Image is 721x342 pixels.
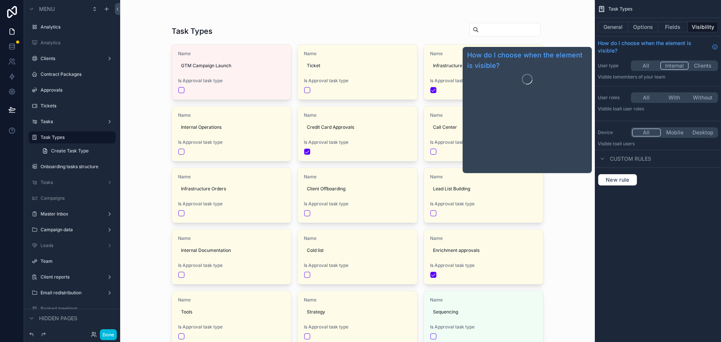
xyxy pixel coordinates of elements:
a: How do I choose when the element is visible? [598,39,718,54]
button: All [632,128,661,137]
label: Master Inbox [41,211,101,217]
label: Email redistribution [41,290,101,296]
button: Desktop [689,128,717,137]
span: all users [617,141,635,146]
span: Members of your team [617,74,665,80]
button: Without [689,93,717,102]
label: Team [41,258,111,264]
span: Create Task Type [51,148,89,154]
span: Hidden pages [39,315,77,322]
label: Onboarding tasks structure [41,164,111,170]
a: Create Task Type [38,145,116,157]
button: With [660,93,688,102]
a: How do I choose when the element is visible? [467,50,587,71]
span: Task Types [608,6,632,12]
label: Campaign data [41,227,101,233]
label: Approvals [41,87,111,93]
button: Fields [658,22,688,32]
button: General [598,22,628,32]
button: Done [100,329,117,340]
label: User roles [598,95,628,101]
label: Tasks [41,179,101,185]
button: Clients [689,62,717,70]
span: New rule [603,176,632,183]
button: Options [628,22,658,32]
span: How do I choose when the element is visible? [598,39,709,54]
button: Internal [660,62,689,70]
label: Campaigns [41,195,111,201]
button: All [632,93,660,102]
span: Custom rules [610,155,651,163]
p: Visible to [598,74,718,80]
label: User type [598,63,628,69]
button: Mobile [661,128,689,137]
label: Client reports [41,274,101,280]
p: Visible to [598,106,718,112]
label: Task Types [41,134,111,140]
p: Visible to [598,141,718,147]
iframe: Guide [467,87,587,170]
label: Device [598,130,628,136]
span: All user roles [617,106,644,111]
button: New rule [598,174,637,186]
label: Leads [41,243,101,249]
label: Tasks [41,119,101,125]
label: Booked meetings [41,306,111,312]
button: Visibility [688,22,718,32]
button: All [632,62,660,70]
label: Tickets [41,103,111,109]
